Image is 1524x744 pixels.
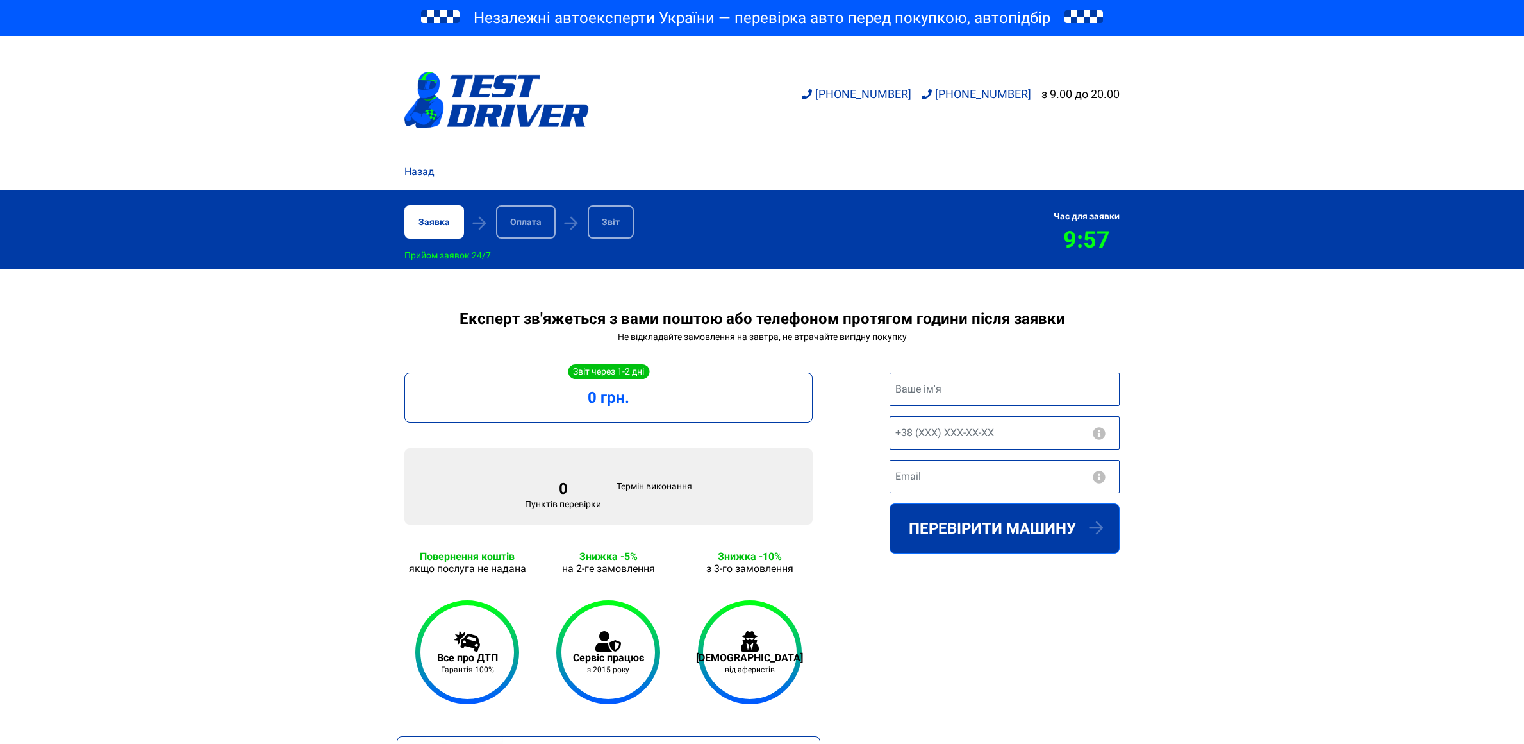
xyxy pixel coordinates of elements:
img: Захист [741,631,759,652]
div: Все про ДТП [437,652,498,664]
div: 0 грн. [420,389,797,407]
div: з 2015 року [573,665,644,674]
span: Незалежні автоексперти України — перевірка авто перед покупкою, автопідбір [474,8,1050,28]
div: від аферистів [696,665,803,674]
input: Ваше ім'я [890,373,1120,406]
div: 9:57 [1054,226,1120,253]
div: Прийом заявок 24/7 [404,250,491,260]
div: Знижка -10% [687,550,813,562]
a: Назад [404,164,435,180]
img: Сервіс працює [595,631,621,652]
div: Гарантія 100% [437,665,498,674]
button: Перевірити машину [890,503,1120,554]
div: на 2-ге замовлення [545,562,671,575]
div: 0 [525,480,601,498]
div: Заявка [404,205,464,239]
input: Email [890,460,1120,493]
div: Термін виконання [609,480,700,509]
div: з 9.00 до 20.00 [1041,87,1120,101]
div: Не відкладайте замовлення на завтра, не втрачайте вигідну покупку [404,332,1120,342]
button: Ніякого спаму, на електронну пошту приходить звіт. [1091,471,1107,484]
div: Час для заявки [1054,211,1120,221]
div: Пунктів перевірки [517,480,609,509]
img: logotype@3x [404,72,589,128]
a: [PHONE_NUMBER] [922,87,1031,101]
div: Повернення коштів [404,550,530,562]
a: [PHONE_NUMBER] [802,87,911,101]
input: +38 (XXX) XXX-XX-XX [890,416,1120,450]
div: Звіт [588,205,634,239]
div: Експерт зв'яжеться з вами поштою або телефоном протягом години після заявки [404,310,1120,328]
button: Ніяких СМС і Viber розсилок. Зв'язок з експертом або екстрені питання. [1091,427,1107,440]
div: [DEMOGRAPHIC_DATA] [696,652,803,664]
div: з 3-го замовлення [687,562,813,575]
a: logotype@3x [404,41,589,159]
div: якщо послуга не надана [404,562,530,575]
div: Сервіс працює [573,652,644,664]
div: Оплата [496,205,556,239]
img: Все про ДТП [454,631,480,652]
div: Знижка -5% [545,550,671,562]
